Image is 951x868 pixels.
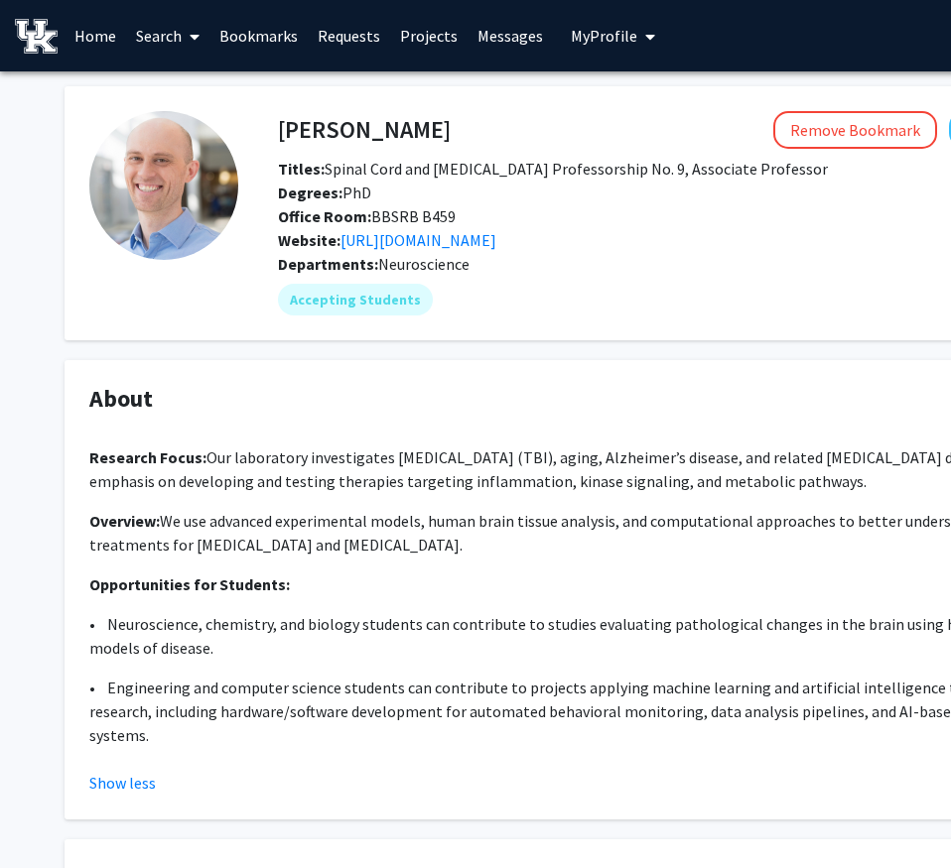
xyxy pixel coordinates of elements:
[278,183,342,202] b: Degrees:
[278,206,456,226] span: BBSRB B459
[89,447,206,467] strong: Research Focus:
[278,159,325,179] b: Titles:
[468,1,553,70] a: Messages
[278,111,451,148] h4: [PERSON_NAME]
[89,111,238,260] img: Profile Picture
[278,183,371,202] span: PhD
[378,254,470,274] span: Neuroscience
[390,1,468,70] a: Projects
[278,284,433,315] mat-chip: Accepting Students
[773,111,937,149] button: Remove Bookmark
[278,159,828,179] span: Spinal Cord and [MEDICAL_DATA] Professorship No. 9, Associate Professor
[308,1,390,70] a: Requests
[278,254,378,274] b: Departments:
[571,26,637,46] span: My Profile
[278,206,371,226] b: Office Room:
[15,19,58,54] img: University of Kentucky Logo
[15,779,84,853] iframe: Chat
[89,511,160,531] strong: Overview:
[340,230,496,250] a: Opens in a new tab
[278,230,340,250] b: Website:
[65,1,126,70] a: Home
[209,1,308,70] a: Bookmarks
[89,771,156,795] button: Show less
[126,1,209,70] a: Search
[89,574,290,594] strong: Opportunities for Students:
